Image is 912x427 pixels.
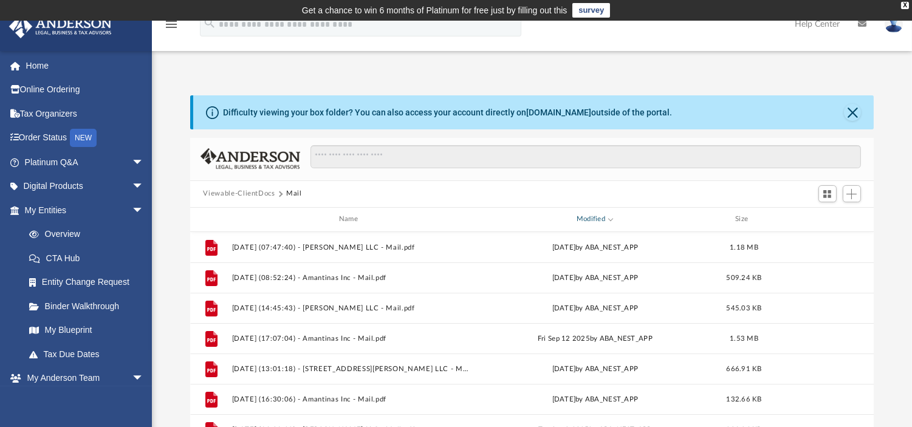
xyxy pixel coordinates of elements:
span: 1.18 MB [730,244,758,250]
div: [DATE] by ABA_NEST_APP [476,302,715,313]
button: [DATE] (07:47:40) - [PERSON_NAME] LLC - Mail.pdf [231,243,470,251]
a: Overview [17,222,162,247]
div: close [901,2,909,9]
i: search [203,16,216,30]
div: [DATE] by ABA_NEST_APP [476,394,715,405]
a: Online Ordering [9,78,162,102]
button: Mail [286,188,302,199]
div: id [195,214,225,225]
a: Digital Productsarrow_drop_down [9,174,162,199]
button: Add [843,185,861,202]
span: 509.24 KB [726,274,761,281]
button: Viewable-ClientDocs [203,188,275,199]
div: Name [231,214,470,225]
div: [DATE] by ABA_NEST_APP [476,242,715,253]
a: Order StatusNEW [9,126,162,151]
span: 132.66 KB [726,395,761,402]
div: [DATE] by ABA_NEST_APP [476,363,715,374]
button: [DATE] (13:01:18) - [STREET_ADDRESS][PERSON_NAME] LLC - Mail.pdf [231,364,470,372]
button: Close [844,104,861,121]
a: survey [572,3,610,18]
a: Tax Organizers [9,101,162,126]
button: [DATE] (16:30:06) - Amantinas Inc - Mail.pdf [231,395,470,403]
span: 666.91 KB [726,365,761,372]
span: arrow_drop_down [132,198,156,223]
a: My Anderson Teamarrow_drop_down [9,366,156,391]
span: 1.53 MB [730,335,758,341]
a: My Blueprint [17,318,156,343]
div: Size [719,214,768,225]
button: Switch to Grid View [818,185,837,202]
div: Difficulty viewing your box folder? You can also access your account directly on outside of the p... [223,106,673,119]
a: Home [9,53,162,78]
span: arrow_drop_down [132,174,156,199]
a: Binder Walkthrough [17,294,162,318]
button: [DATE] (17:07:04) - Amantinas Inc - Mail.pdf [231,334,470,342]
input: Search files and folders [310,145,860,168]
button: [DATE] (08:52:24) - Amantinas Inc - Mail.pdf [231,273,470,281]
button: [DATE] (14:45:43) - [PERSON_NAME] LLC - Mail.pdf [231,304,470,312]
img: Anderson Advisors Platinum Portal [5,15,115,38]
a: [DOMAIN_NAME] [527,108,592,117]
div: Modified [475,214,714,225]
i: menu [164,17,179,32]
span: 545.03 KB [726,304,761,311]
a: My Entitiesarrow_drop_down [9,198,162,222]
a: CTA Hub [17,246,162,270]
span: arrow_drop_down [132,366,156,391]
div: id [773,214,859,225]
div: Get a chance to win 6 months of Platinum for free just by filling out this [302,3,567,18]
div: NEW [70,129,97,147]
img: User Pic [885,15,903,33]
div: [DATE] by ABA_NEST_APP [476,272,715,283]
a: Tax Due Dates [17,342,162,366]
a: menu [164,23,179,32]
span: arrow_drop_down [132,150,156,175]
a: Platinum Q&Aarrow_drop_down [9,150,162,174]
a: Entity Change Request [17,270,162,295]
div: Fri Sep 12 2025 by ABA_NEST_APP [476,333,715,344]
